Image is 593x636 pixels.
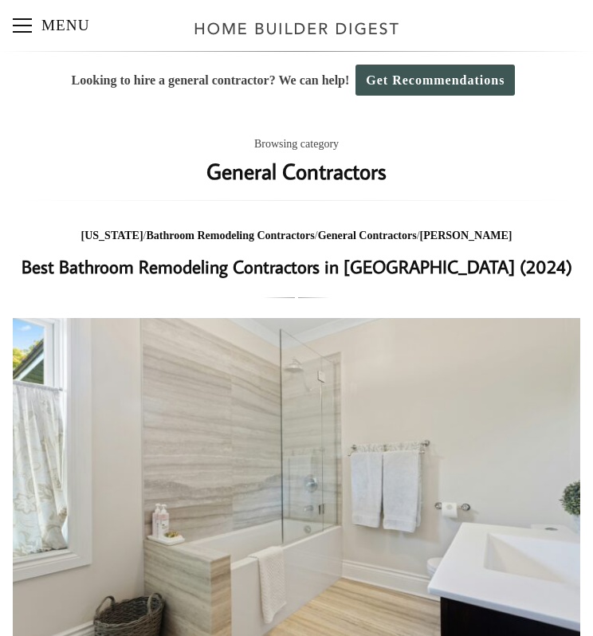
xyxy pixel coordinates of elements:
a: Get Recommendations [355,65,515,96]
h1: General Contractors [206,155,387,188]
span: Browsing category [254,135,339,155]
a: Best Bathroom Remodeling Contractors in [GEOGRAPHIC_DATA] (2024) [22,254,572,278]
span: Menu [13,25,32,26]
a: [US_STATE] [81,230,143,241]
div: / / / [13,226,580,246]
a: [PERSON_NAME] [420,230,512,241]
a: General Contractors [318,230,417,241]
img: Home Builder Digest [187,13,406,44]
a: Bathroom Remodeling Contractors [146,230,314,241]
